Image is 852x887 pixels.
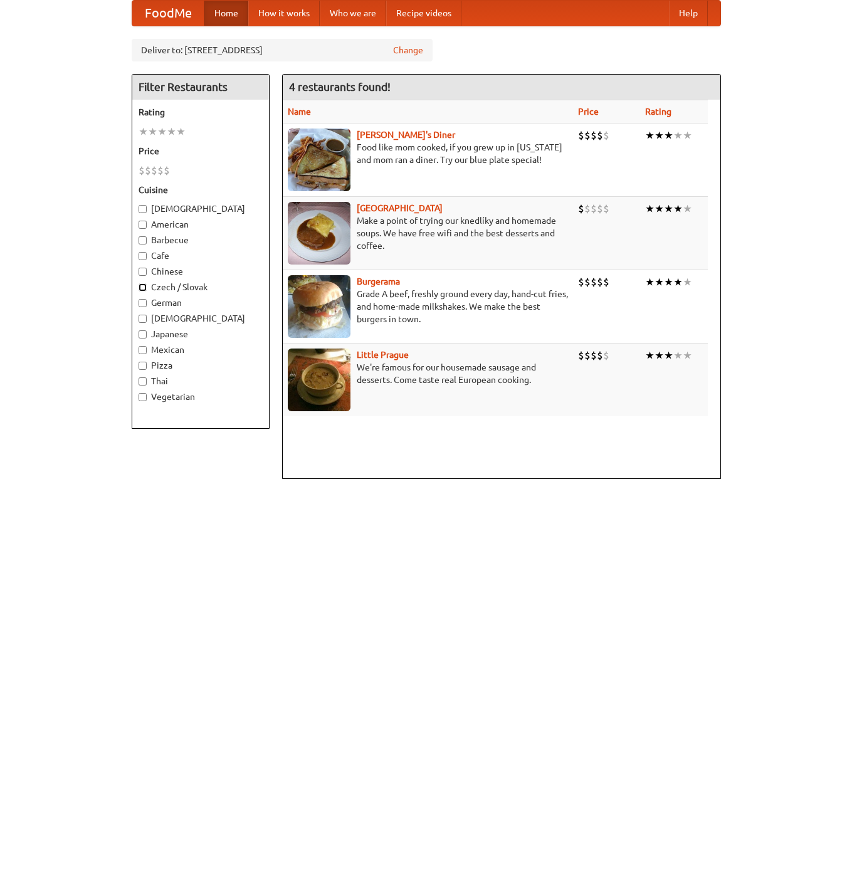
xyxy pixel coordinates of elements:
[645,107,671,117] a: Rating
[139,236,147,244] input: Barbecue
[673,349,683,362] li: ★
[664,129,673,142] li: ★
[673,275,683,289] li: ★
[645,129,655,142] li: ★
[645,275,655,289] li: ★
[139,252,147,260] input: Cafe
[139,297,263,309] label: German
[132,75,269,100] h4: Filter Restaurants
[664,349,673,362] li: ★
[357,350,409,360] a: Little Prague
[357,203,443,213] a: [GEOGRAPHIC_DATA]
[145,164,151,177] li: $
[578,129,584,142] li: $
[288,107,311,117] a: Name
[320,1,386,26] a: Who we are
[603,129,609,142] li: $
[603,275,609,289] li: $
[393,44,423,56] a: Change
[139,218,263,231] label: American
[139,221,147,229] input: American
[584,202,591,216] li: $
[584,349,591,362] li: $
[139,234,263,246] label: Barbecue
[578,107,599,117] a: Price
[139,299,147,307] input: German
[139,375,263,387] label: Thai
[669,1,708,26] a: Help
[139,281,263,293] label: Czech / Slovak
[139,346,147,354] input: Mexican
[655,275,664,289] li: ★
[591,202,597,216] li: $
[204,1,248,26] a: Home
[584,129,591,142] li: $
[584,275,591,289] li: $
[597,275,603,289] li: $
[591,129,597,142] li: $
[139,268,147,276] input: Chinese
[176,125,186,139] li: ★
[164,164,170,177] li: $
[288,349,350,411] img: littleprague.jpg
[288,361,569,386] p: We're famous for our housemade sausage and desserts. Come taste real European cooking.
[148,125,157,139] li: ★
[139,362,147,370] input: Pizza
[167,125,176,139] li: ★
[139,330,147,339] input: Japanese
[139,359,263,372] label: Pizza
[603,349,609,362] li: $
[645,202,655,216] li: ★
[597,202,603,216] li: $
[139,125,148,139] li: ★
[288,275,350,338] img: burgerama.jpg
[288,141,569,166] p: Food like mom cooked, if you grew up in [US_STATE] and mom ran a diner. Try our blue plate special!
[139,377,147,386] input: Thai
[139,283,147,291] input: Czech / Slovak
[357,130,455,140] a: [PERSON_NAME]'s Diner
[139,315,147,323] input: [DEMOGRAPHIC_DATA]
[683,202,692,216] li: ★
[139,391,263,403] label: Vegetarian
[139,249,263,262] label: Cafe
[683,275,692,289] li: ★
[386,1,461,26] a: Recipe videos
[591,349,597,362] li: $
[578,275,584,289] li: $
[139,205,147,213] input: [DEMOGRAPHIC_DATA]
[288,214,569,252] p: Make a point of trying our knedlíky and homemade soups. We have free wifi and the best desserts a...
[139,344,263,356] label: Mexican
[288,288,569,325] p: Grade A beef, freshly ground every day, hand-cut fries, and home-made milkshakes. We make the bes...
[132,1,204,26] a: FoodMe
[248,1,320,26] a: How it works
[157,125,167,139] li: ★
[357,276,400,286] a: Burgerama
[139,184,263,196] h5: Cuisine
[139,328,263,340] label: Japanese
[151,164,157,177] li: $
[591,275,597,289] li: $
[683,129,692,142] li: ★
[139,312,263,325] label: [DEMOGRAPHIC_DATA]
[139,202,263,215] label: [DEMOGRAPHIC_DATA]
[597,129,603,142] li: $
[655,349,664,362] li: ★
[139,164,145,177] li: $
[132,39,433,61] div: Deliver to: [STREET_ADDRESS]
[578,349,584,362] li: $
[655,129,664,142] li: ★
[288,129,350,191] img: sallys.jpg
[597,349,603,362] li: $
[139,265,263,278] label: Chinese
[683,349,692,362] li: ★
[157,164,164,177] li: $
[673,129,683,142] li: ★
[139,145,263,157] h5: Price
[664,202,673,216] li: ★
[603,202,609,216] li: $
[289,81,391,93] ng-pluralize: 4 restaurants found!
